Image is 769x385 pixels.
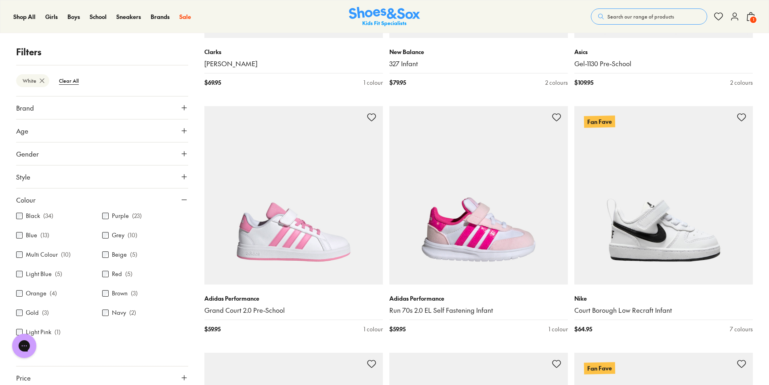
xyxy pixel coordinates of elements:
div: 7 colours [730,325,753,333]
p: New Balance [389,48,568,56]
label: Red [112,270,122,278]
a: Boys [67,13,80,21]
btn: White [16,74,49,87]
p: Adidas Performance [389,294,568,303]
div: 1 colour [548,325,568,333]
button: 1 [746,8,756,25]
span: Gender [16,149,39,159]
span: Search our range of products [607,13,674,20]
button: Colour [16,188,188,211]
label: Light Blue [26,270,52,278]
a: Fan Fave [574,106,753,285]
a: Brands [151,13,170,21]
p: ( 3 ) [131,289,138,298]
a: Shop All [13,13,36,21]
a: Court Borough Low Recraft Infant [574,306,753,315]
span: $ 109.95 [574,78,593,87]
p: Fan Fave [584,115,615,128]
a: Sale [179,13,191,21]
p: ( 23 ) [132,212,142,220]
p: ( 13 ) [40,231,49,240]
p: ( 3 ) [42,309,49,317]
span: 1 [749,16,757,24]
button: Style [16,165,188,188]
img: SNS_Logo_Responsive.svg [349,7,420,27]
label: Gold [26,309,39,317]
span: $ 69.95 [204,78,221,87]
span: Colour [16,195,36,205]
label: Beige [112,251,127,259]
p: Asics [574,48,753,56]
a: Run 70s 2.0 EL Self Fastening Infant [389,306,568,315]
button: Age [16,119,188,142]
p: ( 10 ) [128,231,137,240]
span: Age [16,126,28,136]
p: Filters [16,45,188,59]
p: Adidas Performance [204,294,383,303]
span: Style [16,172,30,182]
button: Gender [16,142,188,165]
div: 1 colour [363,325,383,333]
label: Brown [112,289,128,298]
a: Gel-1130 Pre-School [574,59,753,68]
div: 2 colours [730,78,753,87]
btn: Clear All [53,73,85,88]
a: Girls [45,13,58,21]
label: Grey [112,231,124,240]
p: ( 34 ) [43,212,53,220]
label: Navy [112,309,126,317]
button: Search our range of products [591,8,707,25]
iframe: Gorgias live chat messenger [8,331,40,361]
span: Brand [16,103,34,113]
a: Sneakers [116,13,141,21]
p: ( 4 ) [50,289,57,298]
p: ( 5 ) [125,270,132,278]
p: ( 5 ) [130,251,137,259]
label: Purple [112,212,129,220]
span: $ 64.95 [574,325,592,333]
p: ( 5 ) [55,270,62,278]
p: Nike [574,294,753,303]
p: Clarks [204,48,383,56]
label: Multi Colour [26,251,58,259]
span: Price [16,373,31,383]
a: [PERSON_NAME] [204,59,383,68]
a: Shoes & Sox [349,7,420,27]
p: ( 10 ) [61,251,71,259]
label: Blue [26,231,37,240]
span: $ 79.95 [389,78,406,87]
span: $ 59.95 [389,325,406,333]
label: Orange [26,289,46,298]
p: ( 2 ) [129,309,136,317]
div: 1 colour [363,78,383,87]
a: 327 Infant [389,59,568,68]
a: School [90,13,107,21]
label: Black [26,212,40,220]
div: 2 colours [545,78,568,87]
p: Fan Fave [584,362,615,374]
label: Light Pink [26,328,51,337]
p: ( 1 ) [55,328,61,337]
button: Brand [16,96,188,119]
a: Grand Court 2.0 Pre-School [204,306,383,315]
span: $ 59.95 [204,325,221,333]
